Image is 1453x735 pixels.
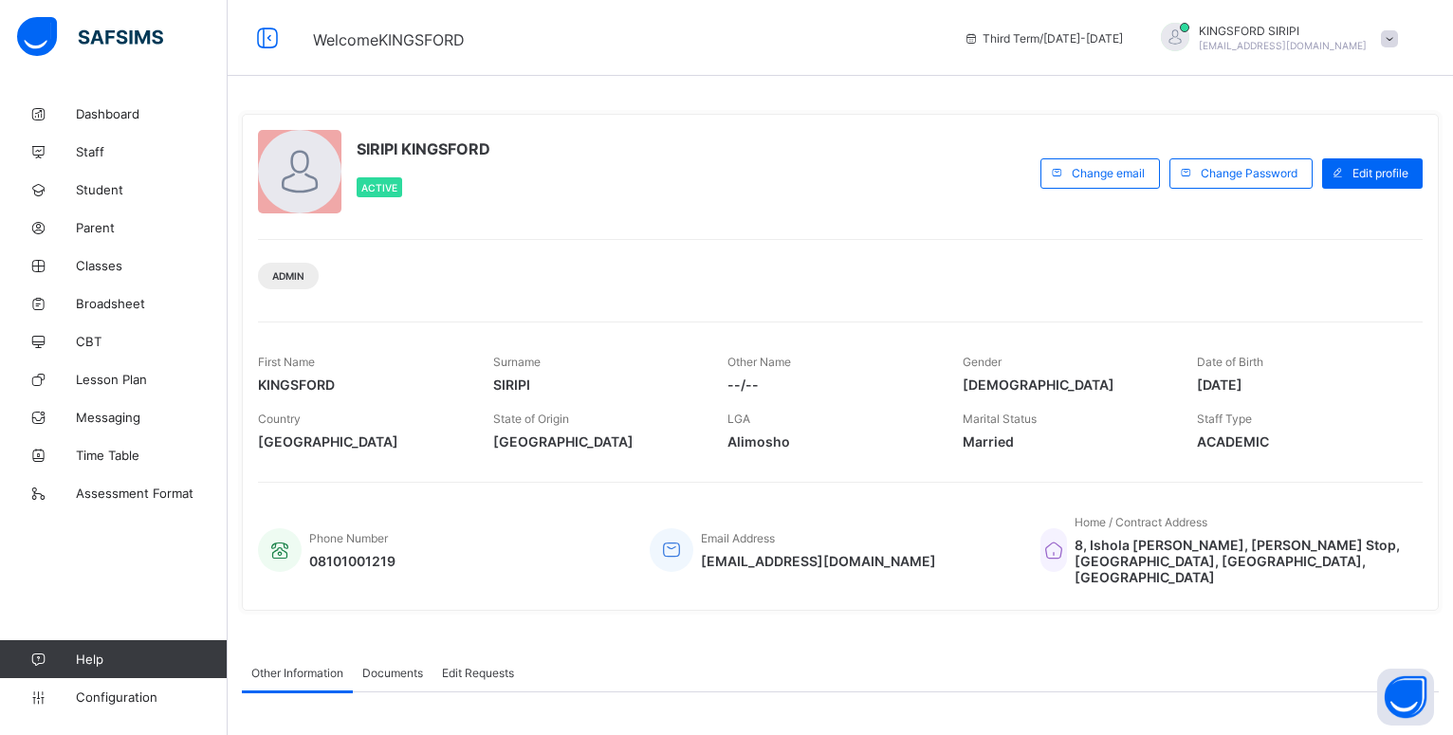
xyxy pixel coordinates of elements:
[963,355,1002,369] span: Gender
[727,433,934,450] span: Alimosho
[76,448,228,463] span: Time Table
[76,334,228,349] span: CBT
[1072,166,1145,180] span: Change email
[17,17,163,57] img: safsims
[76,182,228,197] span: Student
[727,355,791,369] span: Other Name
[258,433,465,450] span: [GEOGRAPHIC_DATA]
[701,531,775,545] span: Email Address
[76,486,228,501] span: Assessment Format
[76,106,228,121] span: Dashboard
[701,553,936,569] span: [EMAIL_ADDRESS][DOMAIN_NAME]
[442,666,514,680] span: Edit Requests
[1075,537,1404,585] span: 8, Ishola [PERSON_NAME], [PERSON_NAME] Stop, [GEOGRAPHIC_DATA], [GEOGRAPHIC_DATA], [GEOGRAPHIC_DATA]
[258,355,315,369] span: First Name
[964,31,1123,46] span: session/term information
[258,377,465,393] span: KINGSFORD
[1352,166,1408,180] span: Edit profile
[361,182,397,193] span: Active
[963,433,1169,450] span: Married
[76,652,227,667] span: Help
[1197,412,1252,426] span: Staff Type
[76,144,228,159] span: Staff
[362,666,423,680] span: Documents
[1377,669,1434,726] button: Open asap
[309,553,395,569] span: 08101001219
[493,377,700,393] span: SIRIPI
[76,296,228,311] span: Broadsheet
[1197,355,1263,369] span: Date of Birth
[493,412,569,426] span: State of Origin
[76,220,228,235] span: Parent
[357,139,490,158] span: SIRIPI KINGSFORD
[1199,40,1367,51] span: [EMAIL_ADDRESS][DOMAIN_NAME]
[493,355,541,369] span: Surname
[1197,377,1404,393] span: [DATE]
[258,412,301,426] span: Country
[1199,24,1367,38] span: KINGSFORD SIRIPI
[251,666,343,680] span: Other Information
[493,433,700,450] span: [GEOGRAPHIC_DATA]
[963,412,1037,426] span: Marital Status
[1075,515,1207,529] span: Home / Contract Address
[313,30,465,49] span: Welcome KINGSFORD
[963,377,1169,393] span: [DEMOGRAPHIC_DATA]
[76,372,228,387] span: Lesson Plan
[1197,433,1404,450] span: ACADEMIC
[76,689,227,705] span: Configuration
[309,531,388,545] span: Phone Number
[76,258,228,273] span: Classes
[727,377,934,393] span: --/--
[272,270,304,282] span: Admin
[1201,166,1297,180] span: Change Password
[1142,23,1407,54] div: KINGSFORDSIRIPI
[727,412,750,426] span: LGA
[76,410,228,425] span: Messaging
